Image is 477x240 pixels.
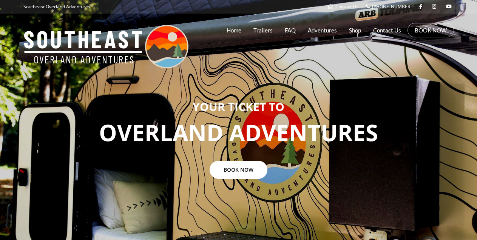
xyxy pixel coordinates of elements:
p: Southeast Overland Adventures [23,2,90,12]
h3: YOUR TICKET TO [6,100,471,113]
a: BOOK NOW [210,161,267,179]
span: [PHONE_NUMBER] [372,3,412,10]
a: Adventures [308,21,337,40]
a: Home [227,21,241,40]
p: OVERLAND ADVENTURES [6,117,471,149]
a: [PHONE_NUMBER] [366,3,412,10]
a: Contact Us [328,3,358,10]
span: Contact Us [335,3,358,10]
a: Contact Us [373,21,401,40]
a: BOOK NOW [415,26,447,34]
a: FAQ [285,21,296,40]
a: Trailers [253,21,273,40]
a: Shop [349,21,361,40]
img: Southeast Overland Adventures [23,25,188,68]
